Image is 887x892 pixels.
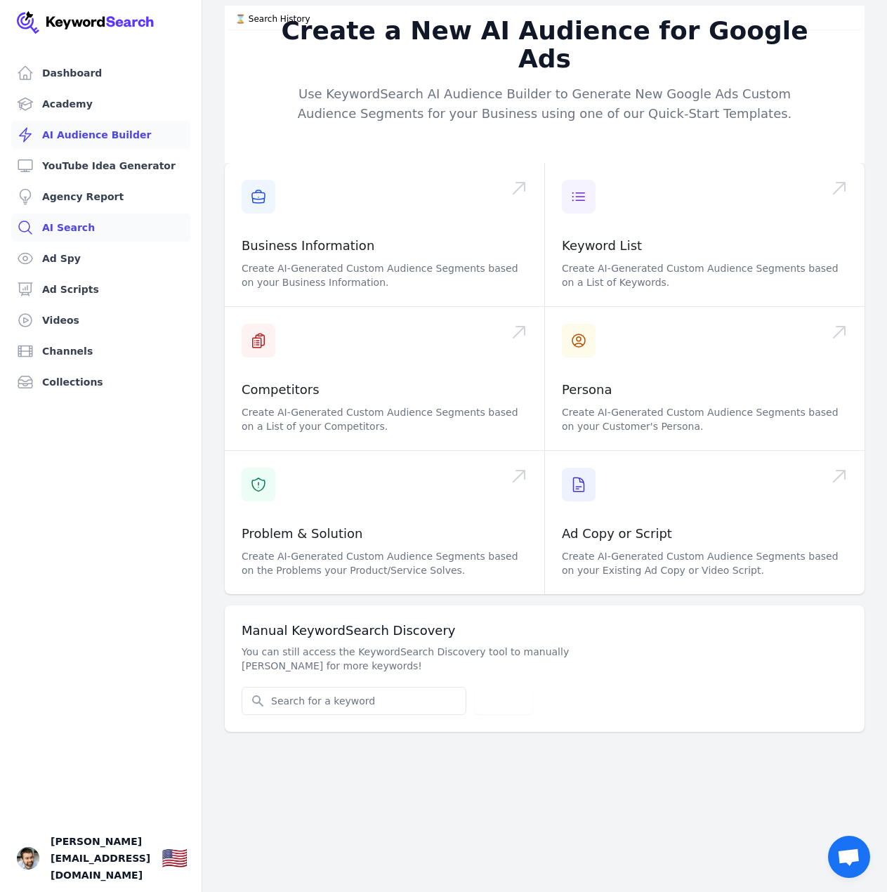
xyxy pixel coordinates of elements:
[275,17,815,73] h2: Create a New AI Audience for Google Ads
[162,846,188,871] div: 🇺🇸
[11,59,190,87] a: Dashboard
[242,622,848,639] h3: Manual KeywordSearch Discovery
[17,847,39,870] button: Open user button
[11,306,190,334] a: Videos
[828,836,870,878] div: Open chat
[789,8,862,29] button: Video Tutorial
[11,214,190,242] a: AI Search
[562,382,612,397] a: Persona
[11,275,190,303] a: Ad Scripts
[17,847,39,870] img: David Leek
[242,382,320,397] a: Competitors
[242,645,646,673] p: You can still access the KeywordSearch Discovery tool to manually [PERSON_NAME] for more keywords!
[17,11,155,34] img: Your Company
[11,244,190,273] a: Ad Spy
[11,152,190,180] a: YouTube Idea Generator
[51,833,150,884] span: [PERSON_NAME][EMAIL_ADDRESS][DOMAIN_NAME]
[11,368,190,396] a: Collections
[162,844,188,872] button: 🇺🇸
[242,688,466,714] input: Search for a keyword
[475,688,532,714] button: Search
[562,238,642,253] a: Keyword List
[242,526,362,541] a: Problem & Solution
[11,90,190,118] a: Academy
[562,526,672,541] a: Ad Copy or Script
[242,238,374,253] a: Business Information
[11,337,190,365] a: Channels
[11,183,190,211] a: Agency Report
[275,84,815,124] p: Use KeywordSearch AI Audience Builder to Generate New Google Ads Custom Audience Segments for you...
[11,121,190,149] a: AI Audience Builder
[228,8,318,29] button: ⌛️ Search History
